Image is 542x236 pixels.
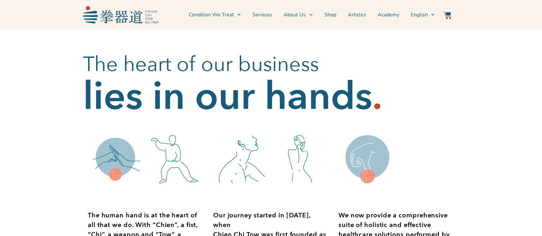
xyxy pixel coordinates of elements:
[252,7,272,23] a: Services
[161,7,435,23] nav: Menu
[189,7,241,23] a: Condition We Treat
[411,7,435,23] a: Switch to English
[372,84,382,109] h2: .
[348,7,366,23] a: Articles
[284,7,312,23] a: About Us
[378,7,399,23] a: Academy
[83,84,372,109] h2: lies in our hands
[83,52,459,77] h2: The heart of our business
[411,11,428,19] span: English
[324,7,336,23] a: Shop
[443,11,451,19] img: Website Icon-03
